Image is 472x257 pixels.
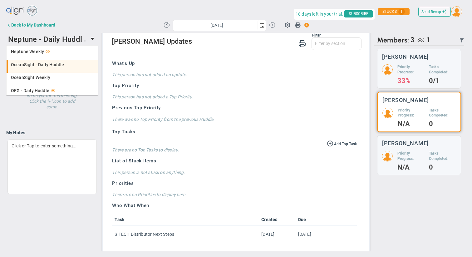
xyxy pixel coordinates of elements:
span: Print Huddle Member Updates [298,39,306,47]
h3: [PERSON_NAME] [382,97,429,103]
span: Members: [377,36,409,44]
span: SITECH Distributor Next Steps [115,232,174,237]
span: 3 [411,36,415,44]
span: select [257,20,266,31]
h4: This person has not added a Top Priority. [112,94,356,100]
button: Send Recap [418,7,451,17]
h5: Priority Progress: [398,108,424,118]
span: Tue Apr 15 2025 00:00:00 GMT+0100 (British Summer Time) [298,232,311,237]
span: Filter Updated Members [459,38,464,43]
span: OFG - Daily Huddle [11,88,49,93]
h3: [PERSON_NAME] [382,54,429,60]
h4: 0 [429,121,456,127]
span: Send Recap [421,10,441,14]
span: : [423,36,425,44]
span: Add Top Task [334,142,357,146]
h5: Tasks Completed: [429,64,456,75]
h4: There was no Top Priority from the previous Huddle. [112,116,356,122]
span: OceanSight - Daily Huddle [11,62,64,67]
div: Craig Churchill is a Viewer. [415,36,430,44]
h4: 33% [397,78,424,84]
h3: Priorities [112,180,356,187]
h5: Tasks Completed: [429,151,456,161]
img: 204799.Person.photo [382,151,393,161]
h4: My Notes [6,130,98,136]
th: Created [259,214,295,226]
h4: There are no Priorities to display here. [112,192,356,197]
img: 204747.Person.photo [382,64,393,75]
button: Add Top Task [327,140,357,147]
h5: Priority Progress: [397,64,424,75]
span: 18 days left in your trial. [296,10,343,18]
button: Back to My Dashboard [6,19,55,31]
span: OceanSight Weekly [11,75,50,80]
img: 204746.Person.photo [451,6,462,17]
h4: N/A [398,121,424,127]
h4: N/A [397,165,424,170]
h4: This person has not added an update. [112,72,356,77]
h3: Who What When [112,202,356,209]
h3: Previous Top Priority [112,105,356,111]
span: Action Button [301,21,309,29]
div: STUCKS [378,8,410,15]
th: Task [112,214,259,226]
h3: [PERSON_NAME] [382,140,429,146]
span: Huddle Settings [282,19,293,31]
span: undefined [261,232,274,237]
h4: 0/1 [429,78,456,84]
span: Viewer [46,49,50,53]
span: Neptune Weekly [11,49,44,54]
h2: [PERSON_NAME] Updates [112,37,361,47]
h3: What's Up [112,60,356,67]
h5: Priority Progress: [397,151,424,161]
h5: Tasks Completed: [429,108,456,118]
h3: Top Tasks [112,129,356,135]
h3: Top Priority [112,82,356,89]
span: Print Huddle [295,22,301,31]
span: SUBSCRIBE [344,10,373,17]
span: select [88,34,98,44]
div: Filter [112,33,321,37]
input: Filter by section [312,38,361,49]
img: align-logo.svg [6,5,24,17]
span: 1 [398,9,405,15]
div: Back to My Dashboard [11,22,55,27]
div: Click or Tap to enter something... [7,139,97,194]
th: Due [296,214,332,226]
h4: 0 [429,165,456,170]
span: 1 [426,36,430,44]
h3: List of Stuck Items [112,158,356,164]
img: 204800.Person.photo [382,108,393,118]
h4: There are no Top Tasks to display. [112,147,356,153]
h4: There aren't any agenda items yet for this meeting. Click the "+" icon to add some. [25,83,80,110]
h4: This person is not stuck on anything. [112,170,356,175]
span: Neptune - Daily Huddle [8,34,86,44]
span: Viewer [51,88,55,92]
